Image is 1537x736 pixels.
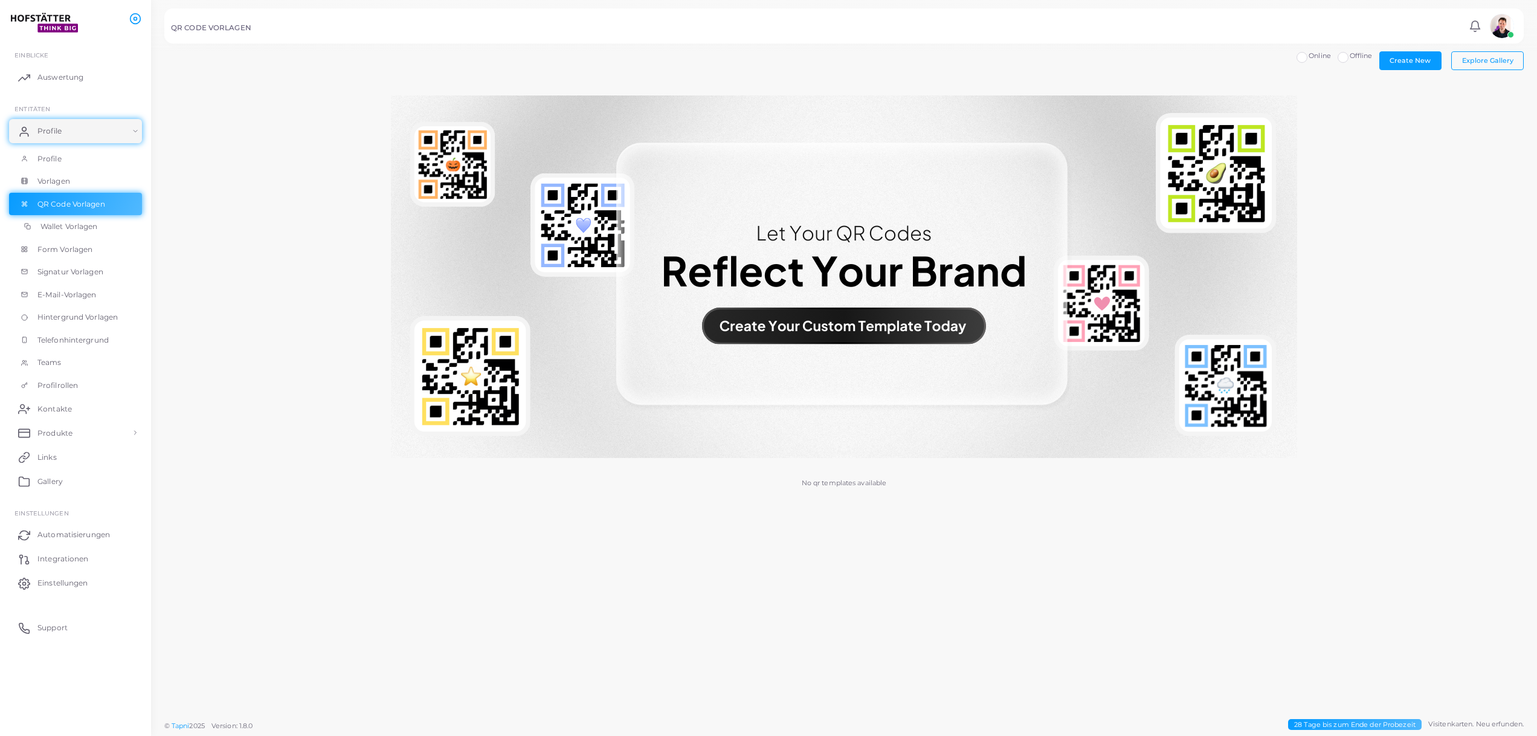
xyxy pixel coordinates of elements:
span: © [164,721,253,731]
p: No qr templates available [802,478,887,488]
a: Tapni [172,721,190,730]
span: Support [37,622,68,633]
span: Einstellungen [37,578,88,589]
span: Auswertung [37,72,83,83]
a: Profile [9,147,142,170]
span: ENTITÄTEN [14,105,50,112]
span: Version: 1.8.0 [211,721,253,730]
a: Telefonhintergrund [9,329,142,352]
span: Profilrollen [37,380,78,391]
span: EINBLICKE [14,51,48,59]
a: Signatur Vorlagen [9,260,142,283]
a: Profilrollen [9,374,142,397]
span: Produkte [37,428,72,439]
a: Produkte [9,421,142,445]
img: avatar [1490,14,1514,38]
a: QR Code Vorlagen [9,193,142,216]
img: logo [11,11,78,34]
span: Gallery [37,476,63,487]
span: Profile [37,126,62,137]
a: Einstellungen [9,571,142,595]
span: Form Vorlagen [37,244,92,255]
span: Wallet Vorlagen [40,221,98,232]
a: Auswertung [9,65,142,89]
span: Telefonhintergrund [37,335,109,346]
a: E-Mail-Vorlagen [9,283,142,306]
a: Form Vorlagen [9,238,142,261]
a: Hintergrund Vorlagen [9,306,142,329]
button: Create New [1379,51,1442,69]
img: No qr templates [391,95,1297,458]
span: 28 Tage bis zum Ende der Probezeit [1288,719,1422,731]
span: E-Mail-Vorlagen [37,289,97,300]
a: Profile [9,119,142,143]
span: Create New [1390,56,1431,65]
span: Links [37,452,57,463]
a: Support [9,616,142,640]
h5: QR CODE VORLAGEN [171,24,251,32]
a: Kontakte [9,396,142,421]
a: Links [9,445,142,469]
span: Vorlagen [37,176,70,187]
span: Offline [1350,51,1373,60]
a: Integrationen [9,547,142,571]
span: Online [1309,51,1331,60]
span: Kontakte [37,404,72,415]
span: Teams [37,357,62,368]
a: Wallet Vorlagen [9,215,142,238]
a: Vorlagen [9,170,142,193]
span: Einstellungen [14,509,68,517]
a: Teams [9,351,142,374]
a: Gallery [9,469,142,493]
a: Automatisierungen [9,523,142,547]
span: 2025 [189,721,204,731]
span: Profile [37,153,62,164]
span: Automatisierungen [37,529,110,540]
button: Explore Gallery [1451,51,1524,69]
span: QR Code Vorlagen [37,199,105,210]
a: avatar [1486,14,1517,38]
span: Signatur Vorlagen [37,266,103,277]
span: Integrationen [37,554,88,564]
span: Hintergrund Vorlagen [37,312,118,323]
span: Explore Gallery [1462,56,1513,65]
span: Visitenkarten. Neu erfunden. [1428,719,1524,729]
